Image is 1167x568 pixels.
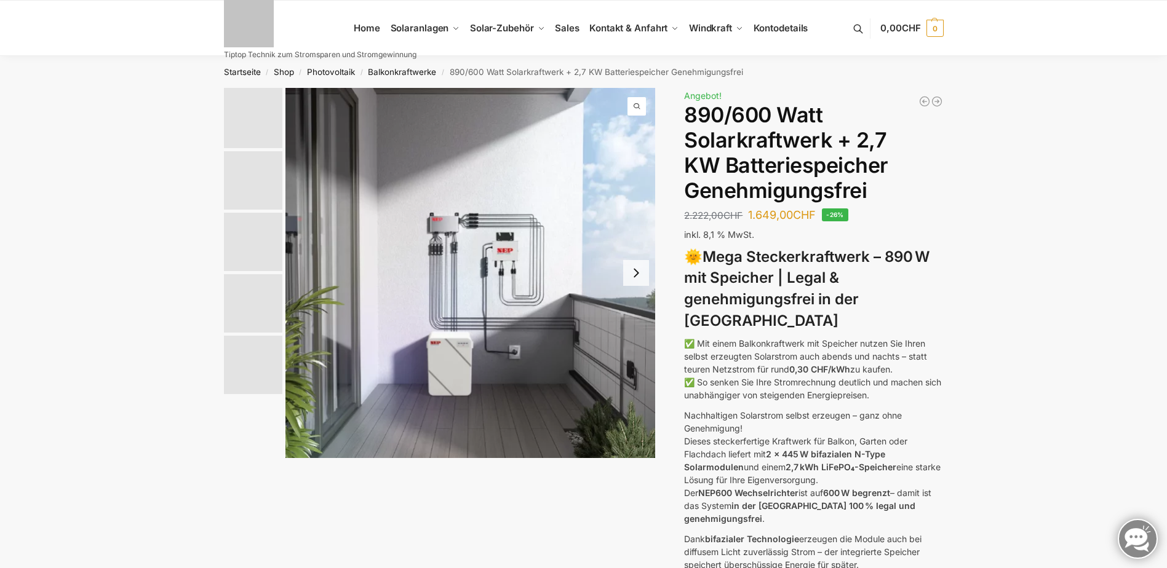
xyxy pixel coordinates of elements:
[224,51,416,58] p: Tiptop Technik zum Stromsparen und Stromgewinnung
[555,22,580,34] span: Sales
[274,67,294,77] a: Shop
[684,210,743,221] bdi: 2.222,00
[623,260,649,286] button: Next slide
[294,68,307,77] span: /
[285,88,656,458] a: Steckerkraftwerk mit 2,7kwh-SpeicherBalkonkraftwerk mit 27kw Speicher
[786,462,896,472] strong: 2,7 kWh LiFePO₄-Speicher
[684,337,943,401] p: ✅ Mit einem Balkonkraftwerk mit Speicher nutzen Sie Ihren selbst erzeugten Solarstrom auch abends...
[880,10,943,47] a: 0,00CHF 0
[684,500,915,524] strong: in der [GEOGRAPHIC_DATA] 100 % legal und genehmigungsfrei
[584,1,684,56] a: Kontakt & Anfahrt
[723,210,743,221] span: CHF
[748,208,816,221] bdi: 1.649,00
[224,88,282,148] img: Balkonkraftwerk mit 2,7kw Speicher
[261,68,274,77] span: /
[822,208,848,221] span: -26%
[368,67,436,77] a: Balkonkraftwerke
[224,336,282,394] img: Bificial 30 % mehr Leistung
[436,68,449,77] span: /
[689,22,732,34] span: Windkraft
[355,68,368,77] span: /
[684,229,754,240] span: inkl. 8,1 % MwSt.
[789,364,850,374] strong: 0,30 CHF/kWh
[698,487,799,498] strong: NEP600 Wechselrichter
[224,151,282,210] img: Balkonkraftwerk mit 2,7kw Speicher
[307,67,355,77] a: Photovoltaik
[684,90,722,101] span: Angebot!
[754,22,808,34] span: Kontodetails
[684,103,943,203] h1: 890/600 Watt Solarkraftwerk + 2,7 KW Batteriespeicher Genehmigungsfrei
[705,534,799,544] strong: bifazialer Technologie
[550,1,584,56] a: Sales
[385,1,464,56] a: Solaranlagen
[926,20,944,37] span: 0
[202,56,965,88] nav: Breadcrumb
[902,22,921,34] span: CHF
[748,1,813,56] a: Kontodetails
[224,67,261,77] a: Startseite
[684,1,749,56] a: Windkraft
[684,409,943,525] p: Nachhaltigen Solarstrom selbst erzeugen – ganz ohne Genehmigung! Dieses steckerfertige Kraftwerk ...
[470,22,534,34] span: Solar-Zubehör
[684,248,930,329] strong: Mega Steckerkraftwerk – 890 W mit Speicher | Legal & genehmigungsfrei in der [GEOGRAPHIC_DATA]
[931,95,943,108] a: Balkonkraftwerk 890 Watt Solarmodulleistung mit 2kW/h Zendure Speicher
[224,274,282,333] img: BDS1000
[823,487,890,498] strong: 600 W begrenzt
[391,22,449,34] span: Solaranlagen
[793,208,816,221] span: CHF
[589,22,667,34] span: Kontakt & Anfahrt
[285,88,656,458] img: Balkonkraftwerk mit 2,7kw Speicher
[880,22,920,34] span: 0,00
[684,247,943,332] h3: 🌞
[918,95,931,108] a: Balkonkraftwerk 600/810 Watt Fullblack
[684,449,885,472] strong: 2 x 445 W bifazialen N-Type Solarmodulen
[465,1,550,56] a: Solar-Zubehör
[224,213,282,271] img: Bificial im Vergleich zu billig Modulen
